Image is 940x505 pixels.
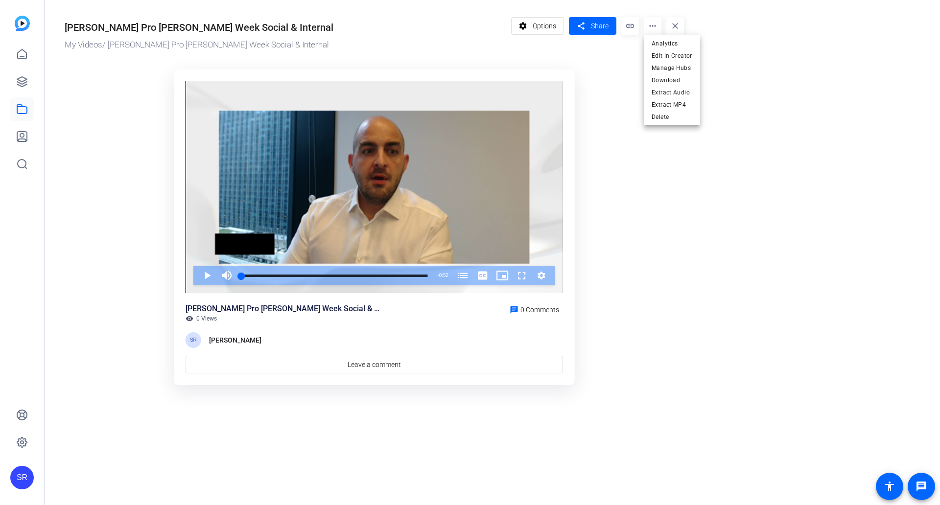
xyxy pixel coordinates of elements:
span: Extract Audio [652,87,692,98]
span: Delete [652,111,692,123]
span: Edit in Creator [652,50,692,62]
span: Manage Hubs [652,62,692,74]
span: Analytics [652,38,692,49]
span: Extract MP4 [652,99,692,111]
span: Download [652,74,692,86]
